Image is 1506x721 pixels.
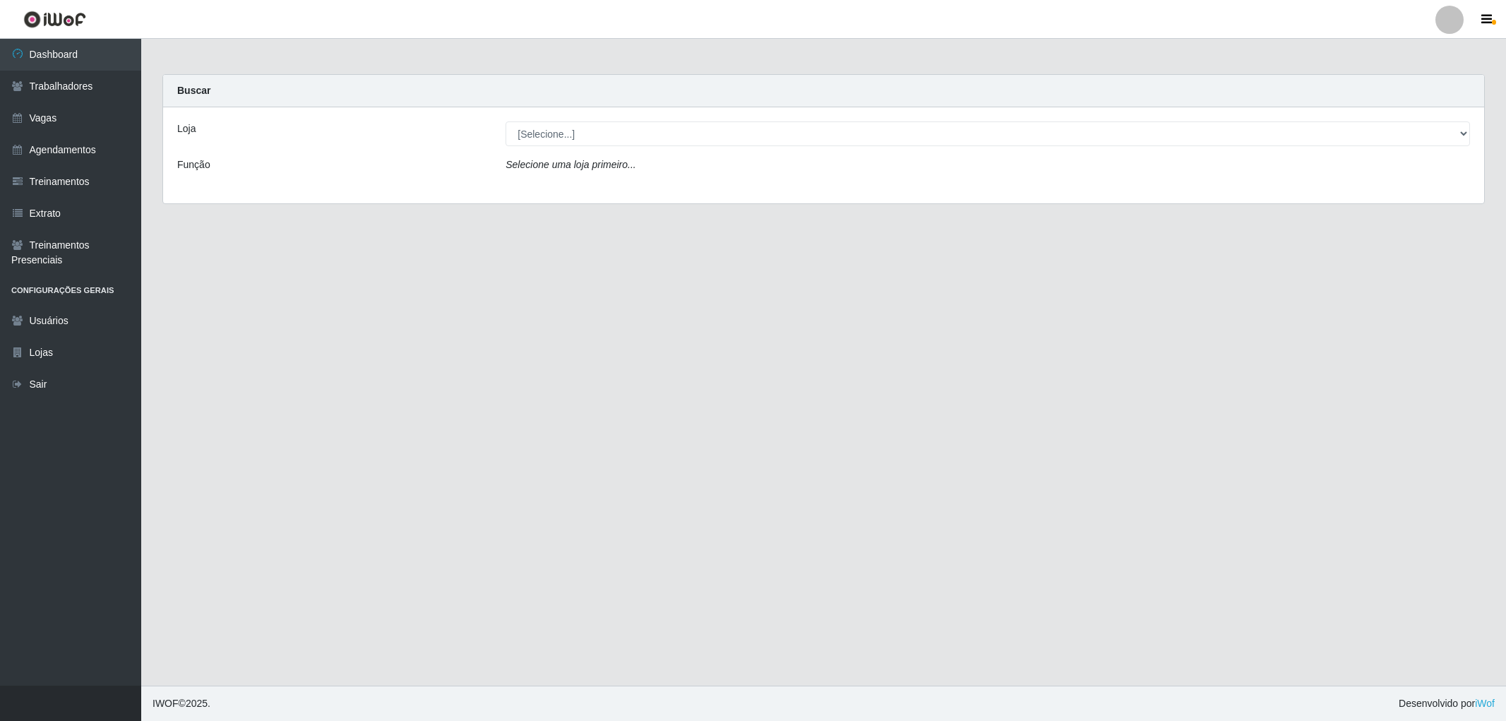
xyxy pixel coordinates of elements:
i: Selecione uma loja primeiro... [506,159,635,170]
span: Desenvolvido por [1399,696,1495,711]
img: CoreUI Logo [23,11,86,28]
label: Função [177,157,210,172]
span: IWOF [153,698,179,709]
span: © 2025 . [153,696,210,711]
label: Loja [177,121,196,136]
strong: Buscar [177,85,210,96]
a: iWof [1475,698,1495,709]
